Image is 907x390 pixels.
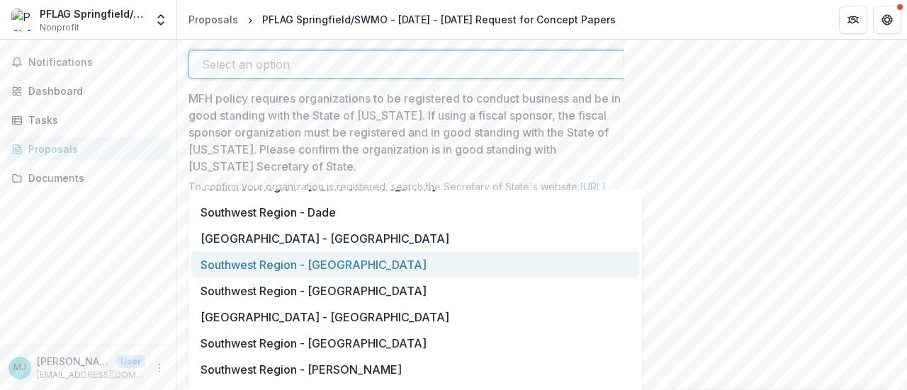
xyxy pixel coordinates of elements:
div: Southwest Region - [PERSON_NAME] [191,356,639,382]
a: Documents [6,166,171,190]
button: More [151,360,168,377]
span: Nonprofit [40,21,79,34]
a: Proposals [6,137,171,161]
div: PFLAG Springfield/SWMO - [DATE] - [DATE] Request for Concept Papers [262,12,616,27]
button: Partners [839,6,867,34]
button: Open entity switcher [151,6,171,34]
div: Documents [28,171,159,185]
div: Southwest Region - [GEOGRAPHIC_DATA] [191,330,639,356]
div: Southwest Region - [GEOGRAPHIC_DATA] [191,277,639,304]
div: To confirm your organization is registered, search the Secretary of State's website: [188,180,642,210]
p: MFH policy requires organizations to be registered to conduct business and be in good standing wi... [188,90,621,175]
div: Tasks [28,113,159,127]
button: Get Help [873,6,901,34]
div: Proposals [28,142,159,156]
p: [PERSON_NAME] [37,354,111,369]
div: Proposals [188,12,238,27]
img: PFLAG Springfield/SWMO [11,8,34,31]
a: Proposals [183,9,244,30]
div: [GEOGRAPHIC_DATA] - [GEOGRAPHIC_DATA] [191,304,639,330]
p: User [116,355,145,368]
span: Notifications [28,57,165,69]
div: Southwest Region - [GEOGRAPHIC_DATA] [191,251,639,277]
nav: breadcrumb [183,9,621,30]
div: Southwest Region - Dade [191,199,639,225]
a: Dashboard [6,79,171,103]
div: [GEOGRAPHIC_DATA] - [GEOGRAPHIC_DATA] [191,225,639,251]
button: Notifications [6,51,171,74]
div: PFLAG Springfield/SWMO [40,6,145,21]
p: [EMAIL_ADDRESS][DOMAIN_NAME] [37,369,145,382]
div: Melisabeth Johnston [13,363,26,372]
div: Dashboard [28,84,159,98]
a: Tasks [6,108,171,132]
